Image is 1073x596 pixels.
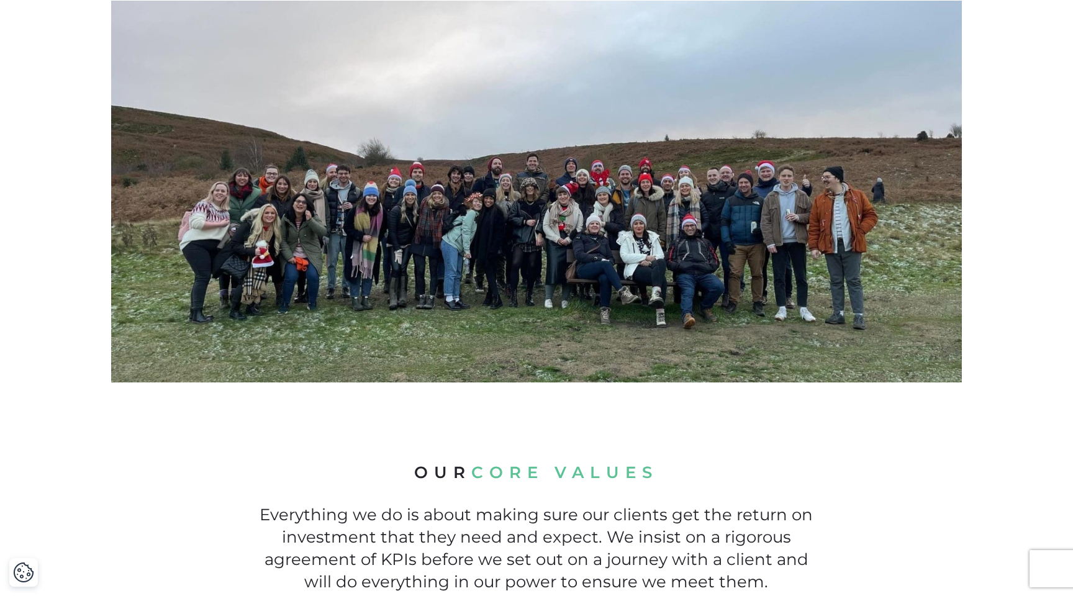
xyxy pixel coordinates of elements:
[13,562,34,583] button: Cookie Settings
[471,463,658,482] span: core values
[13,562,34,583] img: Revisit consent button
[256,462,817,484] h2: Our
[111,1,962,383] img: Ponderosa Christmas Walk
[256,504,817,594] p: Everything we do is about making sure our clients get the return on investment that they need and...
